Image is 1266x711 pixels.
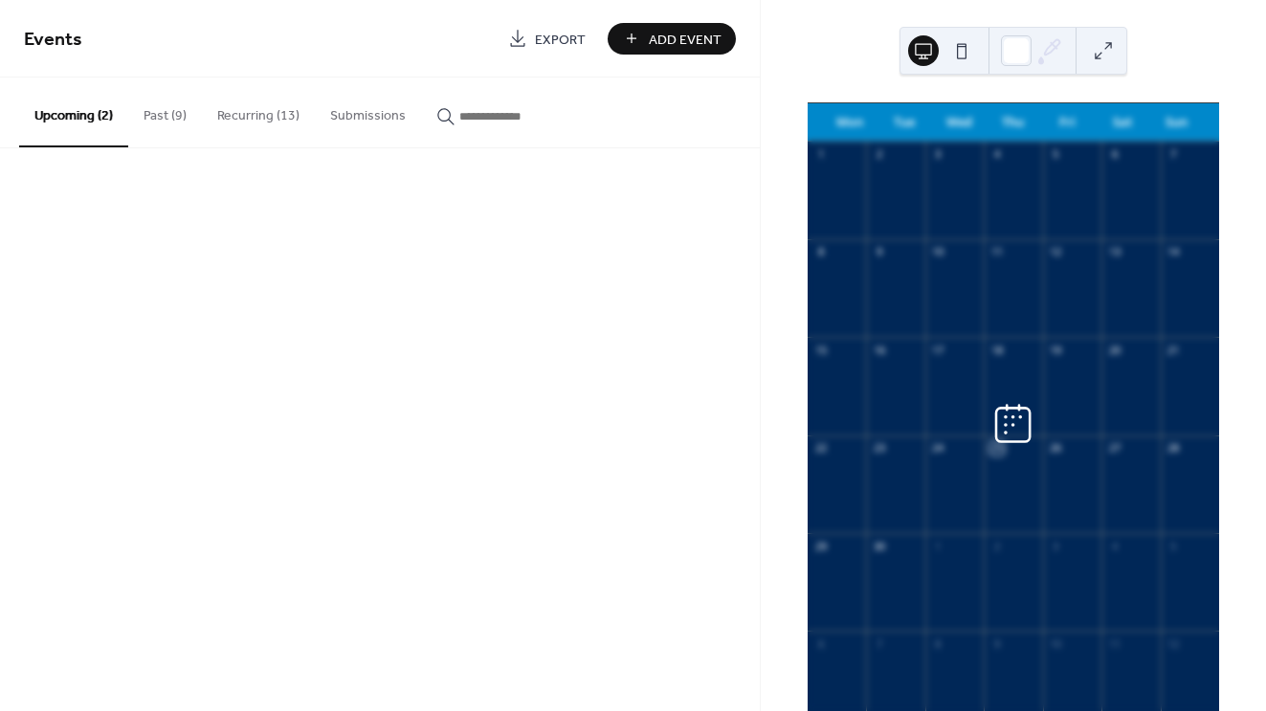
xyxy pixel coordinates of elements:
div: 4 [989,147,1004,162]
button: Past (9) [128,78,202,145]
div: 17 [931,343,945,357]
div: 10 [931,245,945,259]
div: 8 [931,636,945,651]
div: 11 [989,245,1004,259]
div: 3 [931,147,945,162]
div: 23 [872,441,886,455]
div: 19 [1049,343,1063,357]
a: Export [494,23,600,55]
div: Mon [823,103,877,142]
div: 28 [1166,441,1181,455]
div: 9 [872,245,886,259]
div: Sat [1095,103,1149,142]
div: Fri [1040,103,1095,142]
div: 22 [813,441,828,455]
div: Sun [1149,103,1204,142]
div: 8 [813,245,828,259]
div: Tue [877,103,932,142]
div: 27 [1107,441,1122,455]
div: 12 [1166,636,1181,651]
div: 14 [1166,245,1181,259]
div: 25 [989,441,1004,455]
button: Add Event [608,23,736,55]
div: 21 [1166,343,1181,357]
div: 7 [872,636,886,651]
span: Export [535,30,586,50]
div: 26 [1049,441,1063,455]
div: Wed [932,103,987,142]
div: 9 [989,636,1004,651]
div: 2 [872,147,886,162]
span: Add Event [649,30,722,50]
div: 15 [813,343,828,357]
div: 30 [872,539,886,553]
div: 18 [989,343,1004,357]
button: Recurring (13) [202,78,315,145]
div: 13 [1107,245,1122,259]
button: Submissions [315,78,421,145]
div: 5 [1166,539,1181,553]
div: 3 [1049,539,1063,553]
div: 1 [931,539,945,553]
div: 10 [1049,636,1063,651]
div: 1 [813,147,828,162]
div: 2 [989,539,1004,553]
div: 6 [1107,147,1122,162]
div: 29 [813,539,828,553]
span: Events [24,21,82,58]
div: 7 [1166,147,1181,162]
div: 11 [1107,636,1122,651]
div: 24 [931,441,945,455]
div: Thu [986,103,1040,142]
div: 5 [1049,147,1063,162]
div: 20 [1107,343,1122,357]
button: Upcoming (2) [19,78,128,147]
div: 6 [813,636,828,651]
div: 16 [872,343,886,357]
div: 4 [1107,539,1122,553]
div: 12 [1049,245,1063,259]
